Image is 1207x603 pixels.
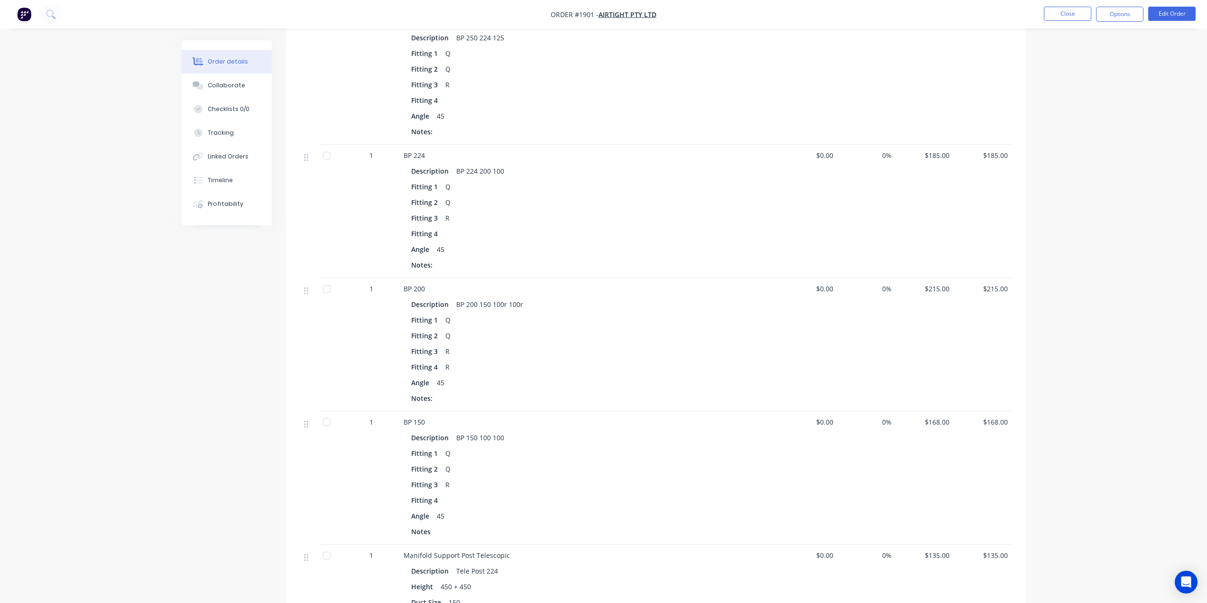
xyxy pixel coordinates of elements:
[411,478,442,492] div: Fitting 3
[783,150,834,160] span: $0.00
[442,78,453,92] div: R
[182,97,272,121] button: Checklists 0/0
[841,550,892,560] span: 0%
[411,109,433,123] div: Angle
[411,297,452,311] div: Description
[841,150,892,160] span: 0%
[452,31,508,45] div: BP 250 224 125
[433,376,448,390] div: 45
[182,145,272,168] button: Linked Orders
[411,227,442,241] div: Fitting 4
[442,180,454,194] div: Q
[411,46,442,60] div: Fitting 1
[369,550,373,560] span: 1
[899,150,950,160] span: $185.00
[182,74,272,97] button: Collaborate
[899,417,950,427] span: $168.00
[599,10,656,19] a: Airtight Pty Ltd
[433,509,448,523] div: 45
[404,151,425,160] span: BP 224
[442,313,454,327] div: Q
[208,105,249,113] div: Checklists 0/0
[369,417,373,427] span: 1
[369,284,373,294] span: 1
[411,580,437,594] div: Height
[1044,7,1091,21] button: Close
[411,242,433,256] div: Angle
[1175,571,1198,594] div: Open Intercom Messenger
[411,195,442,209] div: Fitting 2
[899,284,950,294] span: $215.00
[411,431,452,445] div: Description
[452,431,508,445] div: BP 150 100 100
[411,564,452,578] div: Description
[452,564,502,578] div: Tele Post 224
[208,176,233,185] div: Timeline
[442,46,454,60] div: Q
[411,344,442,358] div: Fitting 3
[783,284,834,294] span: $0.00
[841,284,892,294] span: 0%
[208,200,243,208] div: Profitability
[411,258,436,272] div: Notes:
[411,376,433,390] div: Angle
[1096,7,1143,22] button: Options
[404,551,510,560] span: Manifold Support Post Telescopic
[208,129,234,137] div: Tracking
[411,462,442,476] div: Fitting 2
[899,550,950,560] span: $135.00
[411,125,436,139] div: Notes:
[442,62,454,76] div: Q
[442,478,453,492] div: R
[442,446,454,460] div: Q
[411,446,442,460] div: Fitting 1
[182,121,272,145] button: Tracking
[182,192,272,216] button: Profitability
[182,168,272,192] button: Timeline
[411,329,442,343] div: Fitting 2
[411,211,442,225] div: Fitting 3
[1148,7,1196,21] button: Edit Order
[957,417,1008,427] span: $168.00
[442,211,453,225] div: R
[442,462,454,476] div: Q
[442,344,453,358] div: R
[433,109,448,123] div: 45
[957,284,1008,294] span: $215.00
[404,417,425,427] span: BP 150
[411,525,434,538] div: Notes
[783,417,834,427] span: $0.00
[411,391,436,405] div: Notes:
[411,31,452,45] div: Description
[208,57,248,66] div: Order details
[17,7,31,21] img: Factory
[208,81,245,90] div: Collaborate
[411,180,442,194] div: Fitting 1
[433,242,448,256] div: 45
[452,297,527,311] div: BP 200 150 100r 100r
[442,329,454,343] div: Q
[411,164,452,178] div: Description
[208,152,249,161] div: Linked Orders
[442,195,454,209] div: Q
[182,50,272,74] button: Order details
[411,313,442,327] div: Fitting 1
[442,360,453,374] div: R
[437,580,475,594] div: 450 + 450
[404,284,425,293] span: BP 200
[411,93,442,107] div: Fitting 4
[452,164,508,178] div: BP 224 200 100
[957,550,1008,560] span: $135.00
[411,78,442,92] div: Fitting 3
[783,550,834,560] span: $0.00
[411,493,442,507] div: Fitting 4
[411,62,442,76] div: Fitting 2
[551,10,599,19] span: Order #1901 -
[957,150,1008,160] span: $185.00
[841,417,892,427] span: 0%
[411,360,442,374] div: Fitting 4
[369,150,373,160] span: 1
[411,509,433,523] div: Angle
